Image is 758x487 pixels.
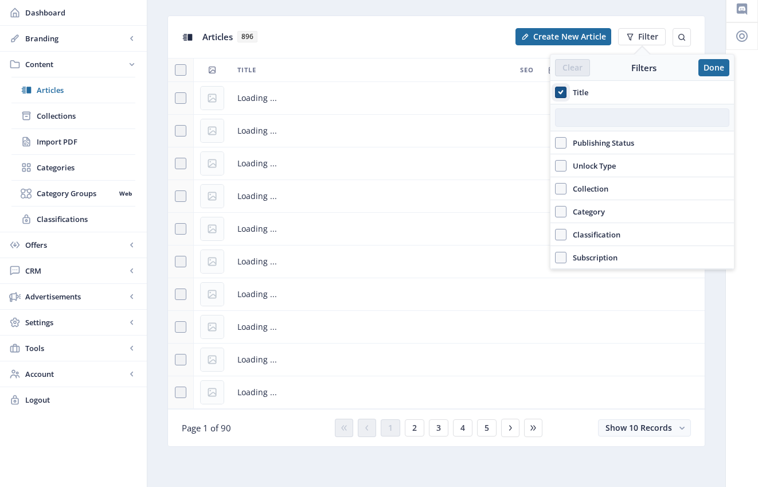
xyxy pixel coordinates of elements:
[25,59,126,70] span: Content
[485,423,489,433] span: 5
[598,419,691,437] button: Show 10 Records
[37,213,135,225] span: Classifications
[25,291,126,302] span: Advertisements
[698,59,729,76] button: Done
[230,278,705,311] td: Loading ...
[37,162,135,173] span: Categories
[618,28,666,45] button: Filter
[566,159,616,173] span: Unlock Type
[453,419,472,437] button: 4
[590,62,698,73] div: Filters
[37,188,115,199] span: Category Groups
[509,28,611,45] a: New page
[412,423,417,433] span: 2
[566,251,618,264] span: Subscription
[388,423,393,433] span: 1
[230,311,705,344] td: Loading ...
[515,28,611,45] button: Create New Article
[237,31,257,42] span: 896
[405,419,424,437] button: 2
[566,85,588,99] span: Title
[25,317,126,328] span: Settings
[638,32,658,41] span: Filter
[230,147,705,180] td: Loading ...
[11,155,135,180] a: Categories
[25,265,126,276] span: CRM
[429,419,448,437] button: 3
[25,368,126,380] span: Account
[230,246,705,278] td: Loading ...
[25,239,126,251] span: Offers
[230,213,705,246] td: Loading ...
[230,344,705,376] td: Loading ...
[460,423,465,433] span: 4
[381,419,400,437] button: 1
[202,31,233,42] span: Articles
[11,207,135,232] a: Classifications
[230,115,705,147] td: Loading ...
[533,32,606,41] span: Create New Article
[115,188,135,199] nb-badge: Web
[11,103,135,128] a: Collections
[25,33,126,44] span: Branding
[167,15,705,447] app-collection-view: Articles
[25,342,126,354] span: Tools
[11,181,135,206] a: Category GroupsWeb
[11,129,135,154] a: Import PDF
[37,84,135,96] span: Articles
[566,182,608,196] span: Collection
[230,180,705,213] td: Loading ...
[25,7,138,18] span: Dashboard
[237,63,256,77] span: Title
[25,394,138,406] span: Logout
[555,59,590,76] button: Clear
[566,228,620,241] span: Classification
[230,82,705,115] td: Loading ...
[11,77,135,103] a: Articles
[230,376,705,409] td: Loading ...
[520,63,534,77] span: SEO
[477,419,497,437] button: 5
[566,136,634,150] span: Publishing Status
[566,205,605,219] span: Category
[37,136,135,147] span: Import PDF
[182,422,231,434] span: Page 1 of 90
[37,110,135,122] span: Collections
[436,423,441,433] span: 3
[605,422,672,433] span: Show 10 Records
